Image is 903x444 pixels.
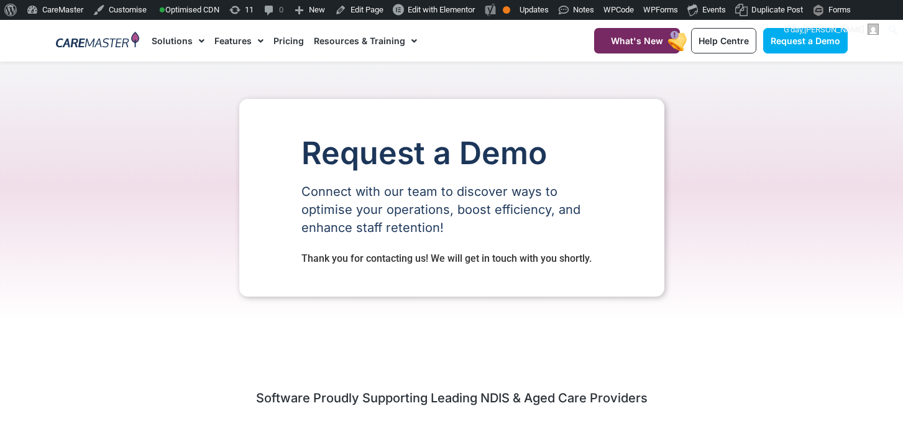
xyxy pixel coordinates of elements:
[152,20,563,62] nav: Menu
[314,20,417,62] a: Resources & Training
[804,25,864,34] span: [PERSON_NAME]
[699,35,749,46] span: Help Centre
[408,5,475,14] span: Edit with Elementor
[779,20,884,40] a: G'day,
[214,20,264,62] a: Features
[594,28,680,53] a: What's New
[771,35,840,46] span: Request a Demo
[56,32,140,50] img: CareMaster Logo
[503,6,510,14] div: OK
[301,136,602,170] h1: Request a Demo
[273,20,304,62] a: Pricing
[152,20,204,62] a: Solutions
[56,390,848,406] h2: Software Proudly Supporting Leading NDIS & Aged Care Providers
[691,28,756,53] a: Help Centre
[611,35,663,46] span: What's New
[763,28,848,53] a: Request a Demo
[301,183,602,237] p: Connect with our team to discover ways to optimise your operations, boost efficiency, and enhance...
